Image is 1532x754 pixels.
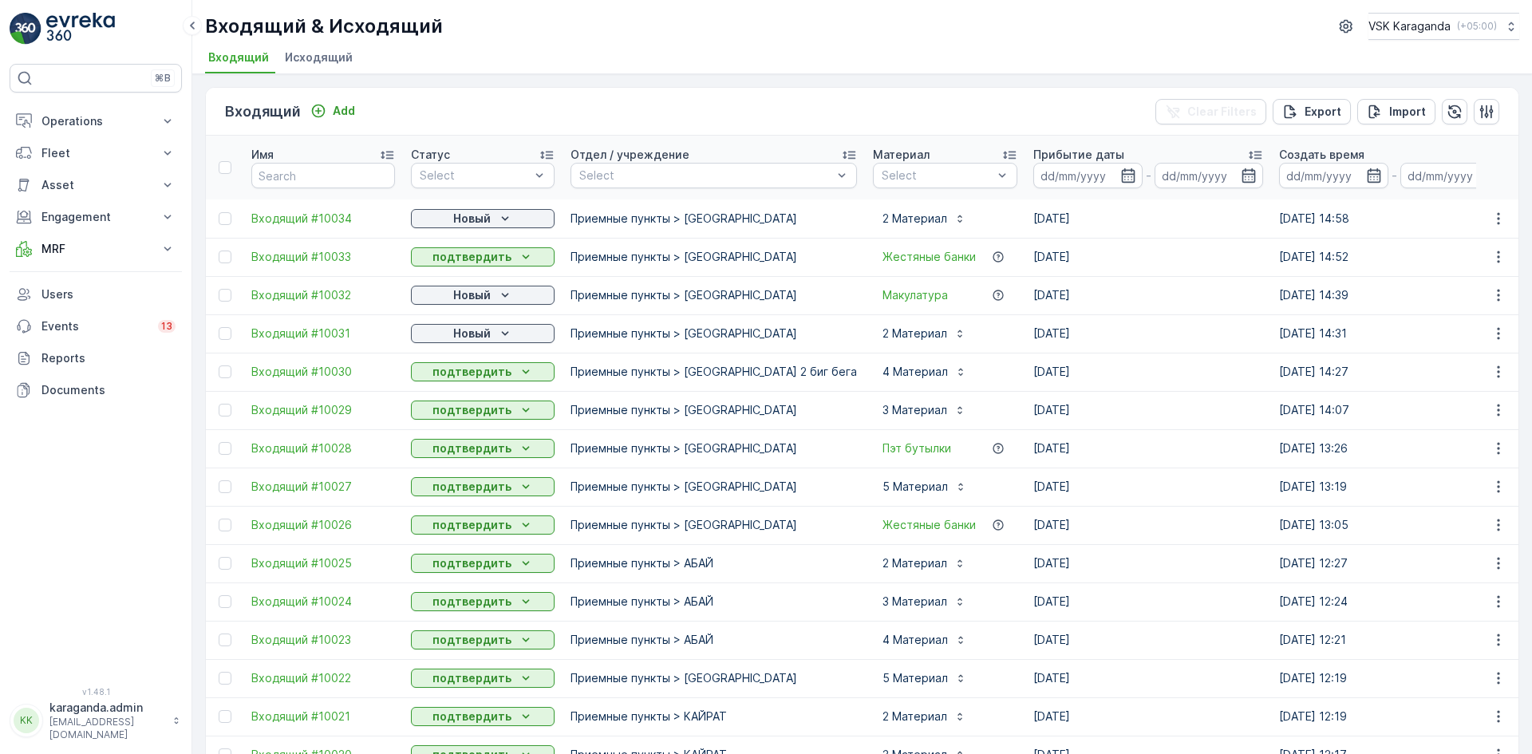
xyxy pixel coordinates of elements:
[873,206,976,231] button: 2 Материал
[453,326,491,341] p: Новый
[41,209,150,225] p: Engagement
[563,697,865,736] td: Приемные пункты > КАЙРАТ
[251,287,395,303] a: Входящий #10032
[10,169,182,201] button: Asset
[219,212,231,225] div: Toggle Row Selected
[219,289,231,302] div: Toggle Row Selected
[49,716,164,741] p: [EMAIL_ADDRESS][DOMAIN_NAME]
[41,318,148,334] p: Events
[1271,582,1517,621] td: [DATE] 12:24
[1025,621,1271,659] td: [DATE]
[1271,238,1517,276] td: [DATE] 14:52
[41,113,150,129] p: Operations
[251,594,395,610] a: Входящий #10024
[563,199,865,238] td: Приемные пункты > [GEOGRAPHIC_DATA]
[41,286,176,302] p: Users
[563,506,865,544] td: Приемные пункты > [GEOGRAPHIC_DATA]
[432,479,511,495] p: подтвердить
[882,479,948,495] p: 5 Материал
[873,665,977,691] button: 5 Материал
[1025,276,1271,314] td: [DATE]
[1273,99,1351,124] button: Export
[411,439,555,458] button: подтвердить
[432,632,511,648] p: подтвердить
[251,479,395,495] a: Входящий #10027
[411,592,555,611] button: подтвердить
[882,168,993,184] p: Select
[1025,582,1271,621] td: [DATE]
[14,708,39,733] div: KK
[411,324,555,343] button: Новый
[432,517,511,533] p: подтвердить
[10,105,182,137] button: Operations
[873,359,977,385] button: 4 Материал
[1025,544,1271,582] td: [DATE]
[1271,429,1517,468] td: [DATE] 13:26
[155,72,171,85] p: ⌘B
[873,474,977,499] button: 5 Материал
[411,147,450,163] p: Статус
[873,397,976,423] button: 3 Материал
[432,364,511,380] p: подтвердить
[873,704,976,729] button: 2 Материал
[563,429,865,468] td: Приемные пункты > [GEOGRAPHIC_DATA]
[1271,314,1517,353] td: [DATE] 14:31
[411,630,555,649] button: подтвердить
[10,310,182,342] a: Events13
[432,670,511,686] p: подтвердить
[219,480,231,493] div: Toggle Row Selected
[219,710,231,723] div: Toggle Row Selected
[563,659,865,697] td: Приемные пункты > [GEOGRAPHIC_DATA]
[304,101,361,120] button: Add
[41,177,150,193] p: Asset
[432,402,511,418] p: подтвердить
[10,278,182,310] a: Users
[251,249,395,265] a: Входящий #10033
[41,382,176,398] p: Documents
[251,326,395,341] a: Входящий #10031
[251,555,395,571] span: Входящий #10025
[10,374,182,406] a: Documents
[1392,166,1397,185] p: -
[882,211,947,227] p: 2 Материал
[411,209,555,228] button: Новый
[219,672,231,685] div: Toggle Row Selected
[411,477,555,496] button: подтвердить
[1271,468,1517,506] td: [DATE] 13:19
[1025,659,1271,697] td: [DATE]
[1025,391,1271,429] td: [DATE]
[1368,13,1519,40] button: VSK Karaganda(+05:00)
[219,634,231,646] div: Toggle Row Selected
[10,201,182,233] button: Engagement
[1357,99,1435,124] button: Import
[882,440,951,456] span: Пэт бутылки
[563,544,865,582] td: Приемные пункты > АБАЙ
[333,103,355,119] p: Add
[873,627,977,653] button: 4 Материал
[882,364,948,380] p: 4 Материал
[563,391,865,429] td: Приемные пункты > [GEOGRAPHIC_DATA]
[41,241,150,257] p: MRF
[882,594,947,610] p: 3 Материал
[563,582,865,621] td: Приемные пункты > АБАЙ
[10,687,182,697] span: v 1.48.1
[1155,163,1264,188] input: dd/mm/yyyy
[208,49,269,65] span: Входящий
[251,402,395,418] a: Входящий #10029
[225,101,301,123] p: Входящий
[251,709,395,724] a: Входящий #10021
[882,402,947,418] p: 3 Материал
[251,670,395,686] span: Входящий #10022
[873,321,976,346] button: 2 Материал
[563,621,865,659] td: Приемные пункты > АБАЙ
[1025,353,1271,391] td: [DATE]
[10,700,182,741] button: KKkaraganda.admin[EMAIL_ADDRESS][DOMAIN_NAME]
[1271,276,1517,314] td: [DATE] 14:39
[46,13,115,45] img: logo_light-DOdMpM7g.png
[251,440,395,456] span: Входящий #10028
[49,700,164,716] p: karaganda.admin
